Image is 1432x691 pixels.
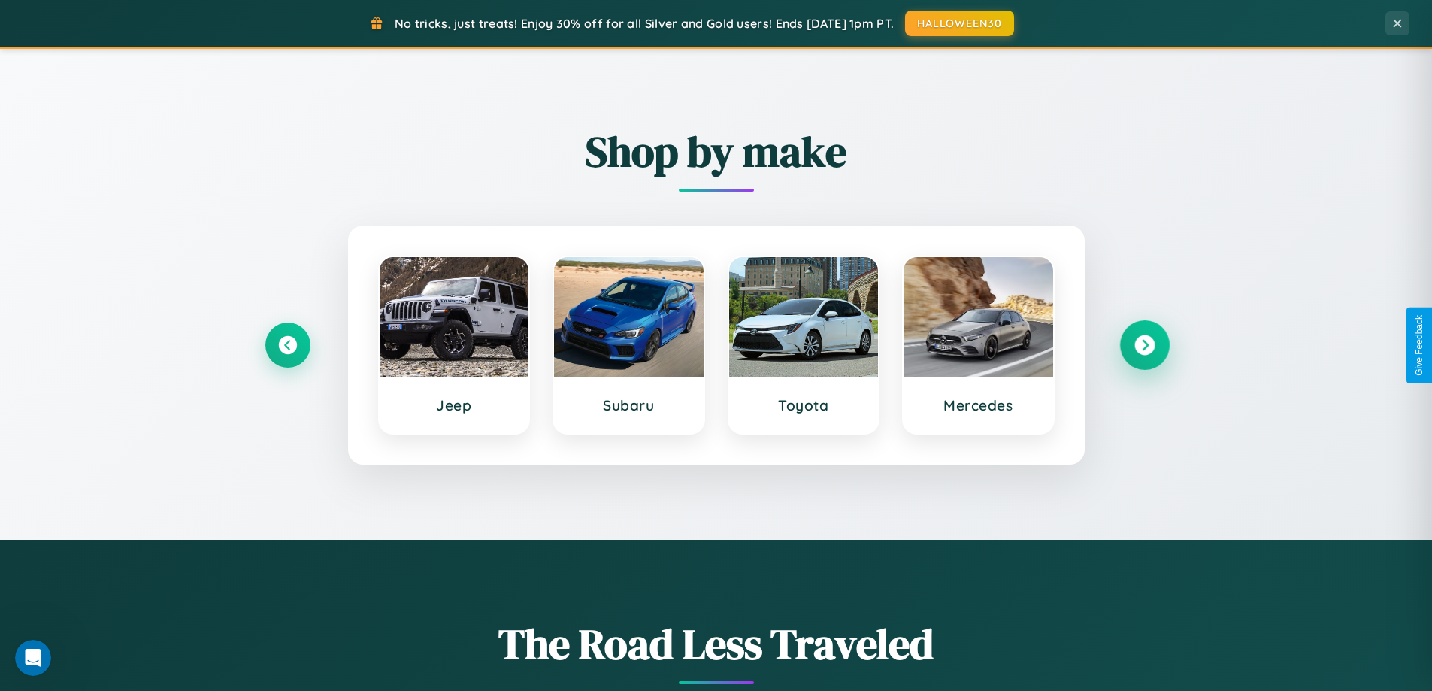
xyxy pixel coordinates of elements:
[1414,315,1424,376] div: Give Feedback
[395,16,894,31] span: No tricks, just treats! Enjoy 30% off for all Silver and Gold users! Ends [DATE] 1pm PT.
[744,396,864,414] h3: Toyota
[265,123,1167,180] h2: Shop by make
[395,396,514,414] h3: Jeep
[919,396,1038,414] h3: Mercedes
[569,396,689,414] h3: Subaru
[265,615,1167,673] h1: The Road Less Traveled
[15,640,51,676] iframe: Intercom live chat
[905,11,1014,36] button: HALLOWEEN30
